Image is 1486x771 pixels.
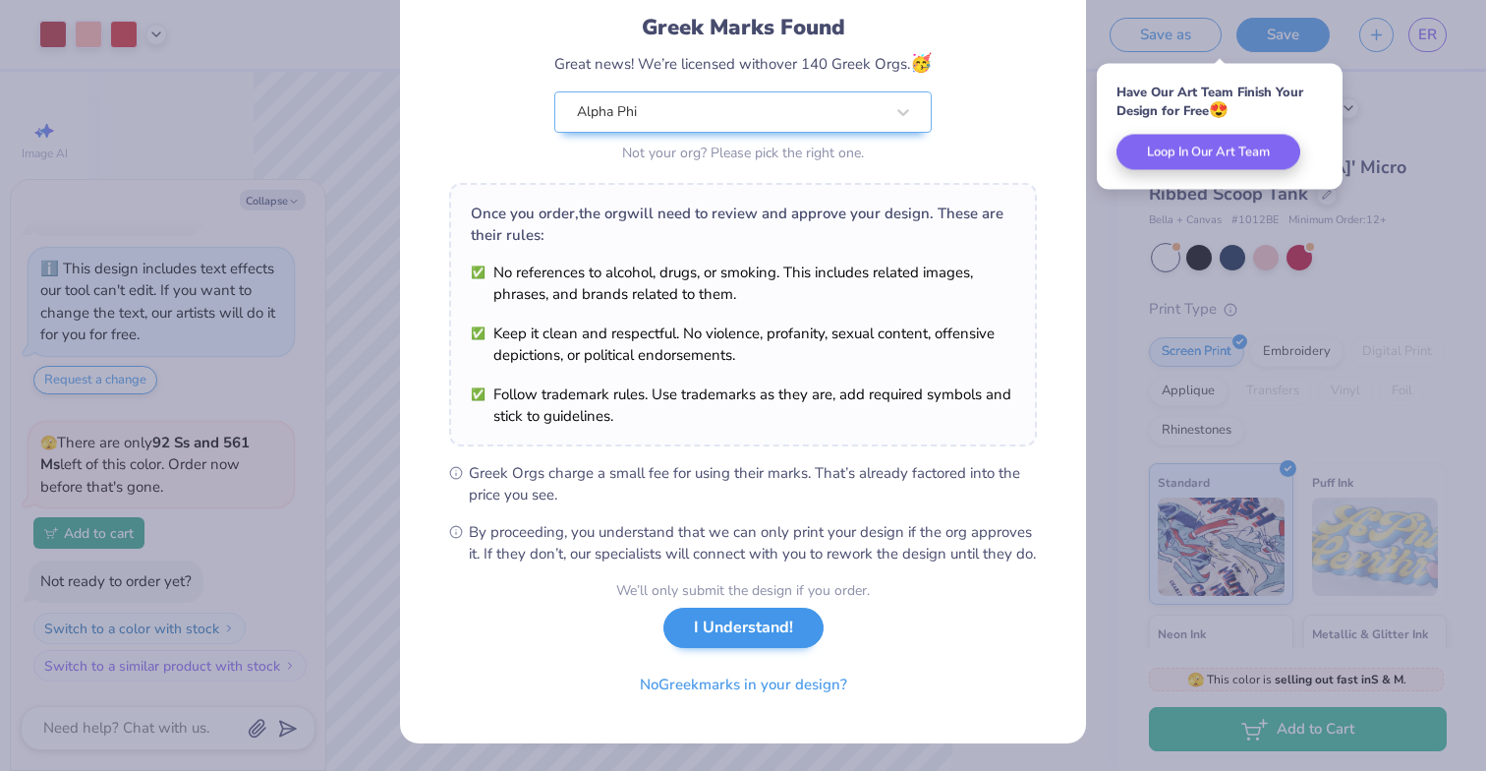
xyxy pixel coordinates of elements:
span: By proceeding, you understand that we can only print your design if the org approves it. If they ... [469,521,1037,564]
li: Follow trademark rules. Use trademarks as they are, add required symbols and stick to guidelines. [471,384,1015,427]
div: We’ll only submit the design if you order. [616,580,870,601]
span: Greek Orgs charge a small fee for using their marks. That’s already factored into the price you see. [469,462,1037,505]
div: Not your org? Please pick the right one. [554,143,932,163]
li: Keep it clean and respectful. No violence, profanity, sexual content, offensive depictions, or po... [471,323,1015,366]
li: No references to alcohol, drugs, or smoking. This includes related images, phrases, and brands re... [471,262,1015,305]
button: NoGreekmarks in your design? [623,665,864,705]
span: 😍 [1209,99,1229,121]
div: Have Our Art Team Finish Your Design for Free [1116,84,1323,120]
div: Great news! We’re licensed with over 140 Greek Orgs. [554,50,932,77]
div: Greek Marks Found [554,12,932,43]
div: Once you order, the org will need to review and approve your design. These are their rules: [471,203,1015,246]
button: Loop In Our Art Team [1116,135,1300,170]
span: 🥳 [910,51,932,75]
button: I Understand! [663,608,824,648]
